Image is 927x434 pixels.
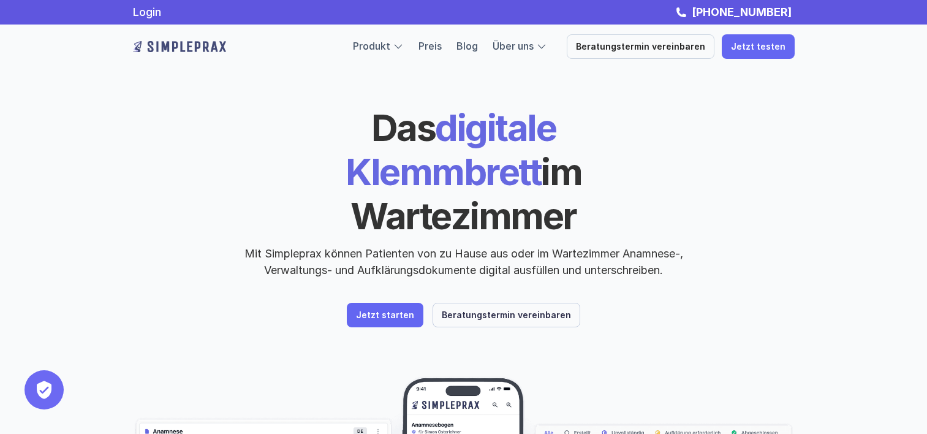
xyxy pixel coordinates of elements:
a: Preis [418,40,442,52]
h1: digitale Klemmbrett [252,105,675,238]
a: Produkt [353,40,390,52]
a: Beratungstermin vereinbaren [433,303,580,327]
p: Jetzt testen [731,42,785,52]
p: Beratungstermin vereinbaren [576,42,705,52]
span: im Wartezimmer [350,150,588,238]
a: Über uns [493,40,534,52]
a: Jetzt starten [347,303,423,327]
a: Beratungstermin vereinbaren [567,34,714,59]
a: Login [133,6,161,18]
span: Das [371,105,436,150]
a: Blog [456,40,478,52]
p: Mit Simpleprax können Patienten von zu Hause aus oder im Wartezimmer Anamnese-, Verwaltungs- und ... [234,245,694,278]
strong: [PHONE_NUMBER] [692,6,792,18]
p: Beratungstermin vereinbaren [442,310,571,321]
a: Jetzt testen [722,34,795,59]
p: Jetzt starten [356,310,414,321]
a: [PHONE_NUMBER] [689,6,795,18]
